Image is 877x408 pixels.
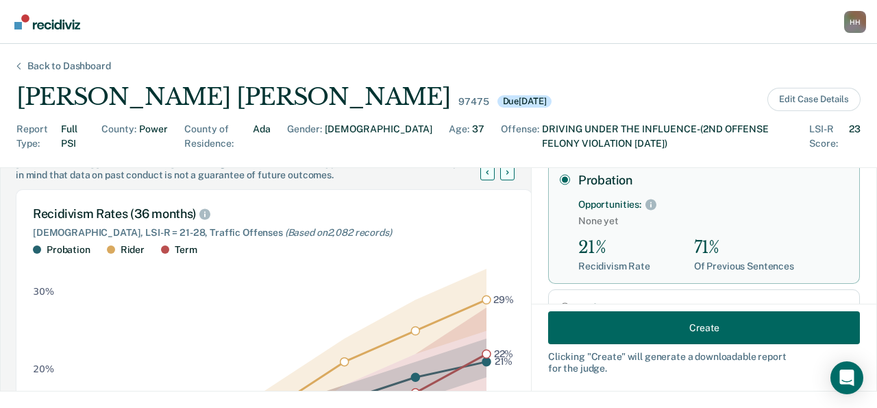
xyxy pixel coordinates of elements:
[47,244,90,256] div: Probation
[501,122,539,151] div: Offense :
[493,294,514,305] text: 29%
[33,206,515,221] div: Recidivism Rates (36 months)
[325,122,432,151] div: [DEMOGRAPHIC_DATA]
[578,199,641,211] div: Opportunities:
[844,11,866,33] button: Profile dropdown button
[285,227,392,238] span: (Based on 2,082 records )
[694,238,794,258] div: 71%
[139,122,168,151] div: Power
[542,122,793,151] div: DRIVING UNDER THE INFLUENCE-(2ND OFFENSE FELONY VIOLATION [DATE])
[449,122,469,151] div: Age :
[287,122,322,151] div: Gender :
[472,122,484,151] div: 37
[33,287,54,298] text: 30%
[844,11,866,33] div: H H
[830,361,863,394] div: Open Intercom Messenger
[121,244,145,256] div: Rider
[578,173,848,188] label: Probation
[809,122,846,151] div: LSI-R Score :
[11,60,127,72] div: Back to Dashboard
[16,122,58,151] div: Report Type :
[494,348,514,359] text: 22%
[578,301,848,316] label: Rider
[16,83,450,111] div: [PERSON_NAME] [PERSON_NAME]
[578,215,848,227] span: None yet
[767,88,861,111] button: Edit Case Details
[497,95,552,108] div: Due [DATE]
[33,364,54,375] text: 20%
[548,311,860,344] button: Create
[184,122,249,151] div: County of Residence :
[61,122,86,151] div: Full PSI
[175,244,197,256] div: Term
[14,14,80,29] img: Recidiviz
[849,122,861,151] div: 23
[493,294,514,367] g: text
[458,96,489,108] div: 97475
[548,351,860,374] div: Clicking " Create " will generate a downloadable report for the judge.
[33,227,515,239] div: [DEMOGRAPHIC_DATA], LSI-R = 21-28, Traffic Offenses
[694,261,794,272] div: Of Previous Sentences
[578,261,650,272] div: Recidivism Rate
[578,238,650,258] div: 21%
[101,122,136,151] div: County :
[495,357,513,368] text: 21%
[253,122,271,151] div: Ada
